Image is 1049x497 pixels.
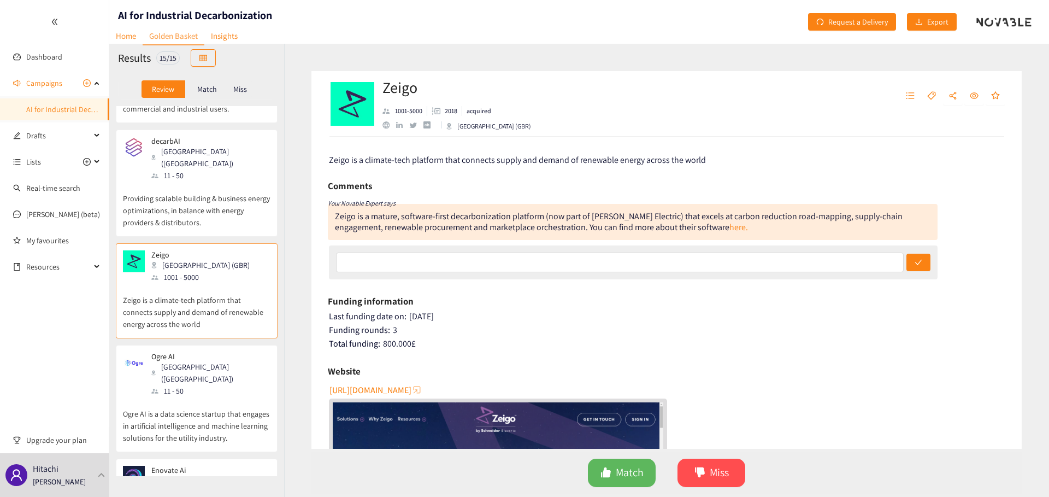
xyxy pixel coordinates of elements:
p: Miss [233,85,247,93]
div: [DATE] [329,311,1006,322]
span: [URL][DOMAIN_NAME] [329,383,411,397]
span: redo [816,18,824,27]
button: eye [964,87,984,105]
a: linkedin [396,122,409,128]
a: Home [109,27,143,44]
span: check [915,259,922,267]
span: book [13,263,21,271]
a: Real-time search [26,183,80,193]
span: unordered-list [906,91,915,101]
span: Resources [26,256,91,278]
img: Snapshot of the company's website [123,466,145,488]
div: Spring ([GEOGRAPHIC_DATA]) [151,475,263,487]
div: チャットウィジェット [994,445,1049,497]
p: decarbAI [151,137,263,145]
button: downloadExport [907,13,957,31]
span: unordered-list [13,158,21,166]
span: dislike [694,467,705,480]
div: Zeigo is a mature, software-first decarbonization platform (now part of [PERSON_NAME] Electric) t... [335,211,903,233]
button: redoRequest a Delivery [808,13,896,31]
p: Zeigo [151,250,250,259]
p: acquired [467,106,491,116]
p: Ogre AI [151,352,263,361]
a: My favourites [26,230,101,252]
div: 1001 - 5000 [151,271,256,283]
div: 3 [329,325,1006,336]
p: Review [152,85,174,93]
p: Zeigo is a climate-tech platform that connects supply and demand of renewable energy across the w... [123,283,270,330]
li: Employees [382,106,427,116]
div: 11 - 50 [151,385,269,397]
img: Snapshot of the company's website [123,137,145,159]
span: Miss [710,464,729,481]
span: eye [970,91,979,101]
p: 2018 [445,106,457,116]
a: Insights [204,27,244,44]
h6: Website [328,363,361,379]
p: Ogre AI is a data science startup that engages in artificial intelligence and machine learning so... [123,397,270,444]
h6: Funding information [328,293,414,309]
img: Snapshot of the company's website [123,352,145,374]
img: Company Logo [331,82,374,126]
a: twitter [409,122,423,128]
span: tag [927,91,936,101]
button: star [986,87,1005,105]
div: [GEOGRAPHIC_DATA] ([GEOGRAPHIC_DATA]) [151,361,269,385]
a: AI for Industrial Decarbonization [26,104,132,114]
a: website [382,121,396,128]
span: Match [616,464,644,481]
p: Hitachi [33,462,58,476]
div: 800.000 £ [329,338,1006,349]
span: Last funding date on: [329,311,406,322]
iframe: Chat Widget [994,445,1049,497]
div: [GEOGRAPHIC_DATA] ([GEOGRAPHIC_DATA]) [151,145,269,169]
span: download [915,18,923,27]
div: 11 - 50 [151,169,269,182]
span: plus-circle [83,79,91,87]
p: [PERSON_NAME] [33,476,86,488]
span: trophy [13,436,21,444]
span: Campaigns [26,72,62,94]
span: Upgrade your plan [26,429,101,451]
span: share-alt [948,91,957,101]
span: Request a Delivery [828,16,888,28]
span: Lists [26,151,41,173]
div: 15 / 15 [156,51,180,65]
span: Zeigo is a climate-tech platform that connects supply and demand of renewable energy across the w... [329,154,706,166]
i: Your Novable Expert says [328,199,396,207]
span: star [991,91,1000,101]
p: Match [197,85,217,93]
button: share-alt [943,87,963,105]
span: edit [13,132,21,139]
button: dislikeMiss [677,459,745,487]
span: Export [927,16,948,28]
li: Status [462,106,491,116]
span: table [199,54,207,63]
button: [URL][DOMAIN_NAME] [329,381,422,399]
p: Providing scalable building & business energy optimizations, in balance with energy providers & d... [123,182,270,229]
button: check [906,254,930,271]
a: Golden Basket [143,27,204,45]
h2: Results [118,50,151,66]
span: like [600,467,611,480]
img: Snapshot of the company's website [123,250,145,272]
a: [PERSON_NAME] (beta) [26,209,100,219]
a: Dashboard [26,52,62,62]
span: plus-circle [83,158,91,166]
a: crunchbase [423,121,437,128]
span: double-left [51,18,58,26]
li: Founded in year [427,106,462,116]
div: [GEOGRAPHIC_DATA] (GBR) [151,259,256,271]
button: tag [922,87,941,105]
button: unordered-list [900,87,920,105]
h2: Zeigo [382,77,531,98]
h6: Comments [328,178,372,194]
span: Drafts [26,125,91,147]
p: 1001-5000 [395,106,422,116]
a: here. [729,221,748,233]
button: table [191,49,216,67]
button: likeMatch [588,459,656,487]
span: user [10,469,23,482]
p: Enovate Ai [151,466,257,475]
span: sound [13,79,21,87]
